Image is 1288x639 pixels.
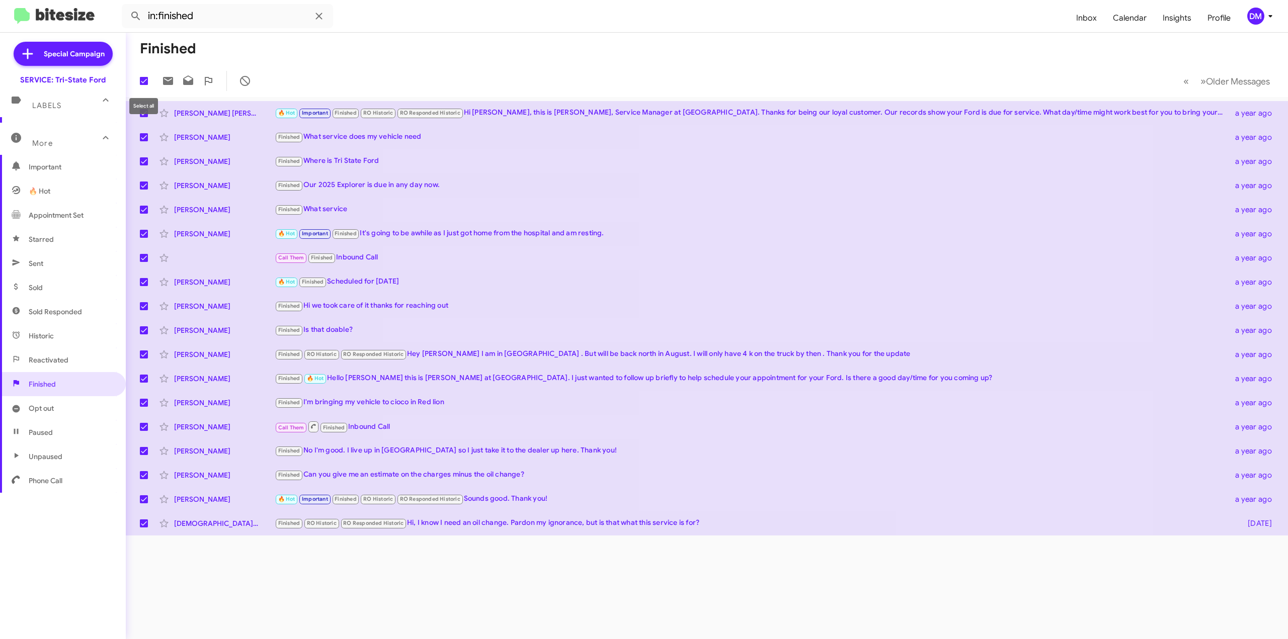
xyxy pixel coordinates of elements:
[400,496,460,502] span: RO Responded Historic
[1229,398,1280,408] div: a year ago
[275,131,1229,143] div: What service does my vehicle need
[278,496,295,502] span: 🔥 Hot
[275,324,1229,336] div: Is that doable?
[174,132,275,142] div: [PERSON_NAME]
[1229,132,1280,142] div: a year ago
[275,445,1229,457] div: No I'm good. I live up in [GEOGRAPHIC_DATA] so I just take it to the dealer up here. Thank you!
[278,303,300,309] span: Finished
[29,331,54,341] span: Historic
[278,182,300,189] span: Finished
[275,107,1229,119] div: Hi [PERSON_NAME], this is [PERSON_NAME], Service Manager at [GEOGRAPHIC_DATA]. Thanks for being o...
[1155,4,1199,33] a: Insights
[278,351,300,357] span: Finished
[278,375,300,382] span: Finished
[174,301,275,311] div: [PERSON_NAME]
[278,447,300,454] span: Finished
[278,424,304,431] span: Call Them
[1229,518,1280,528] div: [DATE]
[275,373,1229,384] div: Hello [PERSON_NAME] this is [PERSON_NAME] at [GEOGRAPHIC_DATA]. I just wanted to follow up briefl...
[275,155,1229,167] div: Where is Tri State Ford
[1229,156,1280,166] div: a year ago
[278,254,304,261] span: Call Them
[1194,71,1276,92] button: Next
[174,398,275,408] div: [PERSON_NAME]
[1229,277,1280,287] div: a year ago
[29,210,84,220] span: Appointment Set
[1199,4,1239,33] a: Profile
[174,494,275,504] div: [PERSON_NAME]
[1177,71,1195,92] button: Previous
[29,379,56,389] span: Finished
[275,420,1229,433] div: Inbound Call
[1229,446,1280,456] div: a year ago
[302,279,324,285] span: Finished
[1247,8,1264,25] div: DM
[29,403,54,413] span: Opt out
[174,108,275,118] div: [PERSON_NAME] [PERSON_NAME]
[174,518,275,528] div: [DEMOGRAPHIC_DATA][PERSON_NAME]
[174,180,275,191] div: [PERSON_NAME]
[174,229,275,239] div: [PERSON_NAME]
[275,252,1229,263] div: Inbound Call
[363,110,393,116] span: RO Historic
[29,427,53,437] span: Paused
[275,397,1229,408] div: I'm bringing my vehicle to cioco in Red lion
[278,230,295,237] span: 🔥 Hot
[1178,71,1276,92] nav: Page navigation example
[29,186,50,196] span: 🔥 Hot
[1200,75,1206,87] span: »
[1229,229,1280,239] div: a year ago
[278,110,295,116] span: 🔥 Hot
[343,351,404,357] span: RO Responded Historic
[29,307,82,317] span: Sold Responded
[323,424,345,431] span: Finished
[174,205,275,215] div: [PERSON_NAME]
[29,476,62,486] span: Phone Call
[302,496,328,502] span: Important
[44,49,105,59] span: Special Campaign
[275,300,1229,312] div: Hi we took care of it thanks for reaching out
[307,351,337,357] span: RO Historic
[278,158,300,164] span: Finished
[1068,4,1105,33] a: Inbox
[302,230,328,237] span: Important
[174,325,275,335] div: [PERSON_NAME]
[1229,205,1280,215] div: a year ago
[174,422,275,432] div: [PERSON_NAME]
[275,228,1229,239] div: It's going to be awhile as I just got home from the hospital and am resting.
[1229,374,1280,384] div: a year ago
[140,41,196,57] h1: Finished
[275,204,1229,215] div: What service
[307,520,337,526] span: RO Historic
[29,234,54,244] span: Starred
[129,98,158,114] div: Select all
[174,446,275,456] div: [PERSON_NAME]
[122,4,333,28] input: Search
[400,110,460,116] span: RO Responded Historic
[278,327,300,333] span: Finished
[174,277,275,287] div: [PERSON_NAME]
[275,469,1229,481] div: Can you give me an estimate on the charges minus the oil change?
[20,75,106,85] div: SERVICE: Tri-State Ford
[1105,4,1155,33] a: Calendar
[1229,349,1280,359] div: a year ago
[278,279,295,285] span: 🔥 Hot
[275,276,1229,288] div: Scheduled for [DATE]
[32,101,61,110] span: Labels
[1229,325,1280,335] div: a year ago
[29,283,43,293] span: Sold
[1239,8,1277,25] button: DM
[174,156,275,166] div: [PERSON_NAME]
[29,258,43,268] span: Sent
[1229,422,1280,432] div: a year ago
[1206,76,1270,87] span: Older Messages
[275,179,1229,191] div: Our 2025 Explorer is due in any day now.
[278,206,300,213] span: Finished
[174,374,275,384] div: [PERSON_NAME]
[1229,180,1280,191] div: a year ago
[275,517,1229,529] div: Hi, I know I need an oil change. Pardon my ignorance, but is that what this service is for?
[335,110,357,116] span: Finished
[275,493,1229,505] div: Sounds good. Thank you!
